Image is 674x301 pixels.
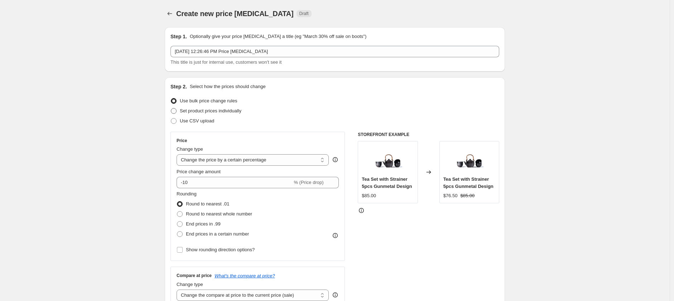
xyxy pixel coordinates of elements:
[170,83,187,90] h2: Step 2.
[362,176,412,189] span: Tea Set with Strainer 5pcs Gunmetal Design
[177,273,212,278] h3: Compare at price
[190,33,366,40] p: Optionally give your price [MEDICAL_DATA] a title (eg "March 30% off sale on boots")
[186,211,252,217] span: Round to nearest whole number
[177,177,292,188] input: -15
[358,132,499,137] h6: STOREFRONT EXAMPLE
[186,231,249,237] span: End prices in a certain number
[170,59,281,65] span: This title is just for internal use, customers won't see it
[374,145,402,174] img: 1025-2_c5185-side-7-800px_80x.jpg
[443,176,494,189] span: Tea Set with Strainer 5pcs Gunmetal Design
[180,108,241,113] span: Set product prices individually
[460,192,475,199] strike: $85.00
[180,98,237,103] span: Use bulk price change rules
[177,146,203,152] span: Change type
[294,180,323,185] span: % (Price drop)
[170,46,499,57] input: 30% off holiday sale
[177,138,187,144] h3: Price
[177,282,203,287] span: Change type
[332,291,339,298] div: help
[362,192,376,199] div: $85.00
[332,156,339,163] div: help
[177,191,197,196] span: Rounding
[443,192,458,199] div: $76.50
[176,10,294,18] span: Create new price [MEDICAL_DATA]
[180,118,214,123] span: Use CSV upload
[190,83,266,90] p: Select how the prices should change
[165,9,175,19] button: Price change jobs
[186,201,229,207] span: Round to nearest .01
[177,169,221,174] span: Price change amount
[215,273,275,278] button: What's the compare at price?
[299,11,309,16] span: Draft
[455,145,483,174] img: 1025-2_c5185-side-7-800px_80x.jpg
[170,33,187,40] h2: Step 1.
[186,247,255,252] span: Show rounding direction options?
[186,221,221,227] span: End prices in .99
